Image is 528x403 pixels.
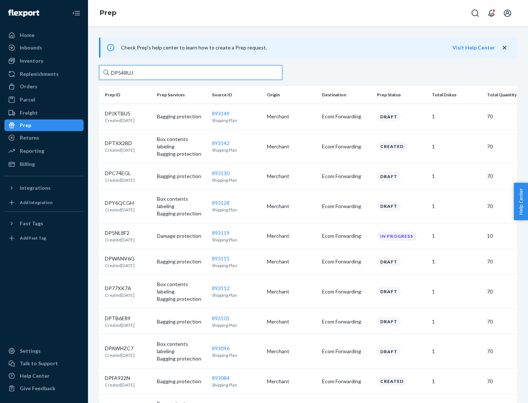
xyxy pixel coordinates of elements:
[432,143,481,150] p: 1
[20,134,39,141] div: Returns
[212,147,261,153] p: Shipping Plan
[212,382,261,388] p: Shipping Plan
[105,140,135,147] p: DPTXX2BD
[377,287,401,296] div: Draft
[105,345,135,352] p: DPAWHZC7
[105,110,135,117] p: DPJXTBU5
[212,262,261,269] p: Shipping Plan
[99,65,282,80] input: Search prep jobs
[105,255,135,262] p: DPWANV6G
[209,86,264,104] th: Source ID
[432,232,481,240] p: 1
[452,44,495,51] button: Visit Help Center
[267,258,316,265] p: Merchant
[4,107,84,119] a: Freight
[267,203,316,210] p: Merchant
[212,230,230,236] a: 893119
[105,177,135,183] p: Created [DATE]
[157,195,206,210] p: Box contents labeling
[432,173,481,180] p: 1
[212,285,230,291] a: 893112
[377,377,407,386] div: Created
[20,57,43,64] div: Inventory
[212,177,261,183] p: Shipping Plan
[105,229,135,237] p: DP5NL8F2
[100,9,116,17] a: Prep
[212,352,261,358] p: Shipping Plan
[99,86,154,104] th: Prep ID
[432,378,481,385] p: 1
[105,315,135,322] p: DPTB6E89
[212,110,230,117] a: 893149
[322,318,371,325] p: Ecom Forwarding
[374,86,429,104] th: Prep Status
[267,288,316,295] p: Merchant
[105,147,135,153] p: Created [DATE]
[157,281,206,295] p: Box contents labeling
[212,140,230,146] a: 893142
[121,44,267,51] span: Check Prep's help center to learn how to create a Prep request.
[322,113,371,120] p: Ecom Forwarding
[212,315,230,321] a: 893101
[4,197,84,208] a: Add Integration
[105,382,135,388] p: Created [DATE]
[212,345,230,351] a: 893096
[267,173,316,180] p: Merchant
[322,378,371,385] p: Ecom Forwarding
[105,374,135,382] p: DPFA922N
[20,184,51,192] div: Integrations
[377,202,401,211] div: Draft
[4,182,84,194] button: Integrations
[4,29,84,41] a: Home
[322,203,371,210] p: Ecom Forwarding
[267,113,316,120] p: Merchant
[484,6,499,21] button: Open notifications
[105,322,135,328] p: Created [DATE]
[20,235,46,241] div: Add Fast Tag
[157,136,206,150] p: Box contents labeling
[264,86,319,104] th: Origin
[432,288,481,295] p: 1
[157,318,206,325] p: Bagging protection
[8,10,39,17] img: Flexport logo
[157,232,206,240] p: Damage protection
[20,160,35,168] div: Billing
[432,258,481,265] p: 1
[157,150,206,158] p: Bagging protection
[105,352,135,358] p: Created [DATE]
[105,262,135,269] p: Created [DATE]
[322,258,371,265] p: Ecom Forwarding
[4,68,84,80] a: Replenishments
[4,145,84,157] a: Reporting
[105,292,135,298] p: Created [DATE]
[20,109,38,117] div: Freight
[377,232,417,241] div: In progress
[69,6,84,21] button: Close Navigation
[514,183,528,220] button: Help Center
[157,378,206,385] p: Bagging protection
[212,292,261,298] p: Shipping Plan
[267,318,316,325] p: Merchant
[4,42,84,53] a: Inbounds
[20,372,49,380] div: Help Center
[4,119,84,131] a: Prep
[377,142,407,151] div: Created
[20,96,35,103] div: Parcel
[20,360,58,367] div: Talk to Support
[20,347,41,355] div: Settings
[212,255,230,262] a: 893115
[4,345,84,357] a: Settings
[267,348,316,355] p: Merchant
[157,295,206,303] p: Bagging protection
[212,117,261,123] p: Shipping Plan
[322,348,371,355] p: Ecom Forwarding
[429,86,484,104] th: Total Dskus
[20,199,52,206] div: Add Integration
[4,55,84,67] a: Inventory
[500,6,515,21] button: Open account menu
[4,218,84,229] button: Fast Tags
[4,358,84,369] a: Talk to Support
[212,237,261,243] p: Shipping Plan
[212,207,261,213] p: Shipping Plan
